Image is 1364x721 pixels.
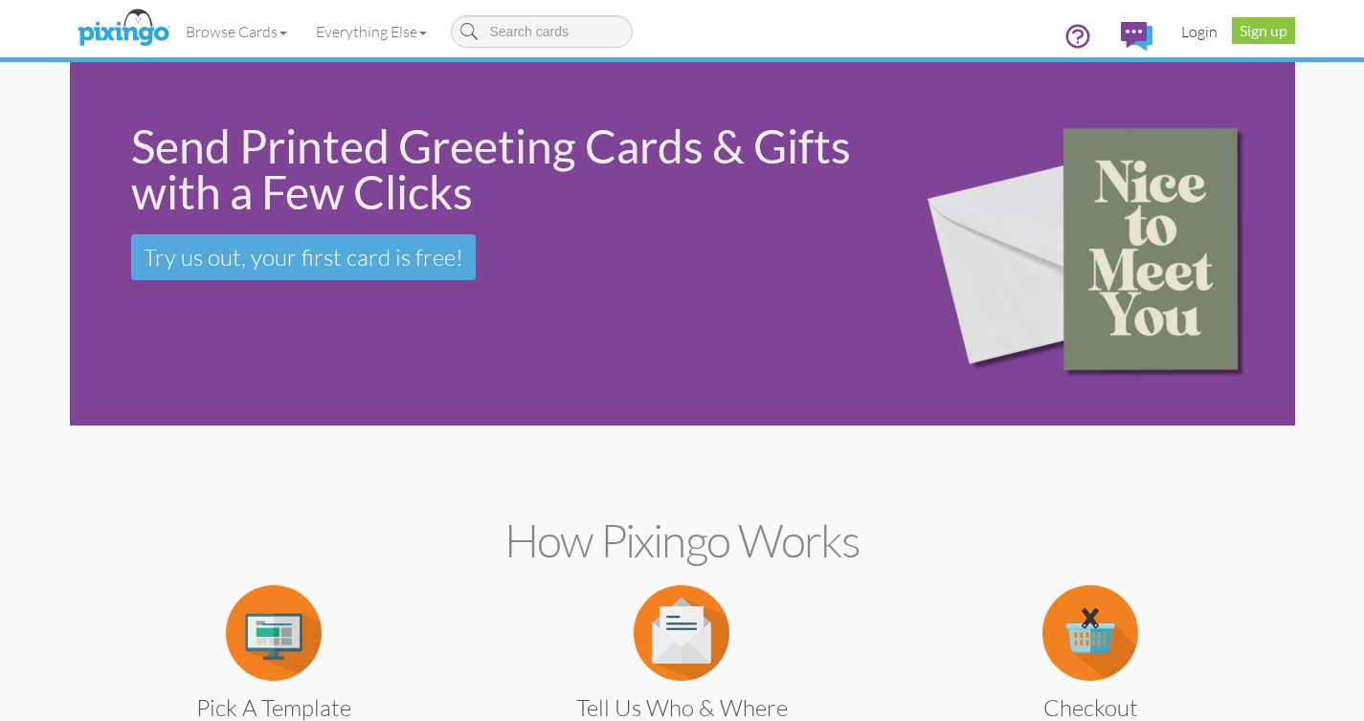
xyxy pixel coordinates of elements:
[144,243,463,272] span: Try us out, your first card is free!
[226,585,322,681] img: item.alt
[1232,17,1295,44] a: Sign up
[1167,8,1232,55] a: Login
[897,67,1289,422] img: 15b0954d-2d2f-43ee-8fdb-3167eb028af9.png
[73,5,174,53] img: pixingo logo
[934,695,1247,720] h3: Checkout
[1121,22,1152,51] img: comments.svg
[525,695,839,720] h3: Tell us Who & Where
[171,8,302,55] a: Browse Cards
[1042,585,1138,681] img: item.alt
[103,515,1262,566] h2: How Pixingo works
[117,695,430,720] h3: Pick a Template
[302,8,441,55] a: Everything Else
[131,234,476,280] a: Try us out, your first card is free!
[634,585,729,681] img: item.alt
[451,15,633,48] input: Search cards
[131,123,871,215] div: Send Printed Greeting Cards & Gifts with a Few Clicks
